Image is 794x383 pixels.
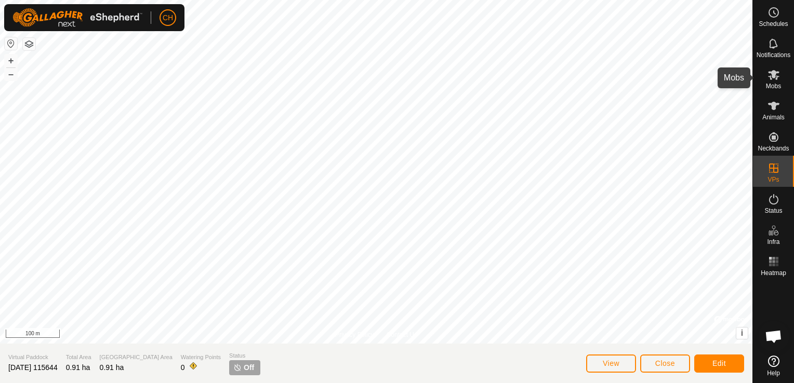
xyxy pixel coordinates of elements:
span: [DATE] 115644 [8,363,58,372]
span: Close [655,359,675,367]
span: View [603,359,619,367]
span: Off [244,362,254,373]
span: CH [163,12,173,23]
span: 0.91 ha [66,363,90,372]
span: 0 [181,363,185,372]
span: Neckbands [758,145,789,152]
a: Privacy Policy [335,330,374,339]
span: i [741,329,743,337]
span: Watering Points [181,353,221,362]
button: Edit [694,354,744,373]
button: – [5,68,17,80]
div: Open chat [758,321,789,352]
span: Virtual Paddock [8,353,58,362]
button: Close [640,354,690,373]
button: View [586,354,636,373]
button: i [736,327,748,339]
a: Help [753,351,794,380]
span: Edit [712,359,726,367]
button: Map Layers [23,38,35,50]
button: Reset Map [5,37,17,50]
span: Heatmap [761,270,786,276]
span: Status [229,351,260,360]
img: turn-off [233,363,242,372]
span: Mobs [766,83,781,89]
button: + [5,54,17,67]
span: VPs [767,176,779,183]
span: Infra [767,239,779,245]
span: Animals [762,114,785,120]
span: Notifications [757,52,790,58]
span: 0.91 ha [100,363,124,372]
a: Contact Us [387,330,417,339]
img: Gallagher Logo [12,8,142,27]
span: Total Area [66,353,91,362]
span: Status [764,208,782,214]
span: Schedules [759,21,788,27]
span: Help [767,370,780,376]
span: [GEOGRAPHIC_DATA] Area [100,353,173,362]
